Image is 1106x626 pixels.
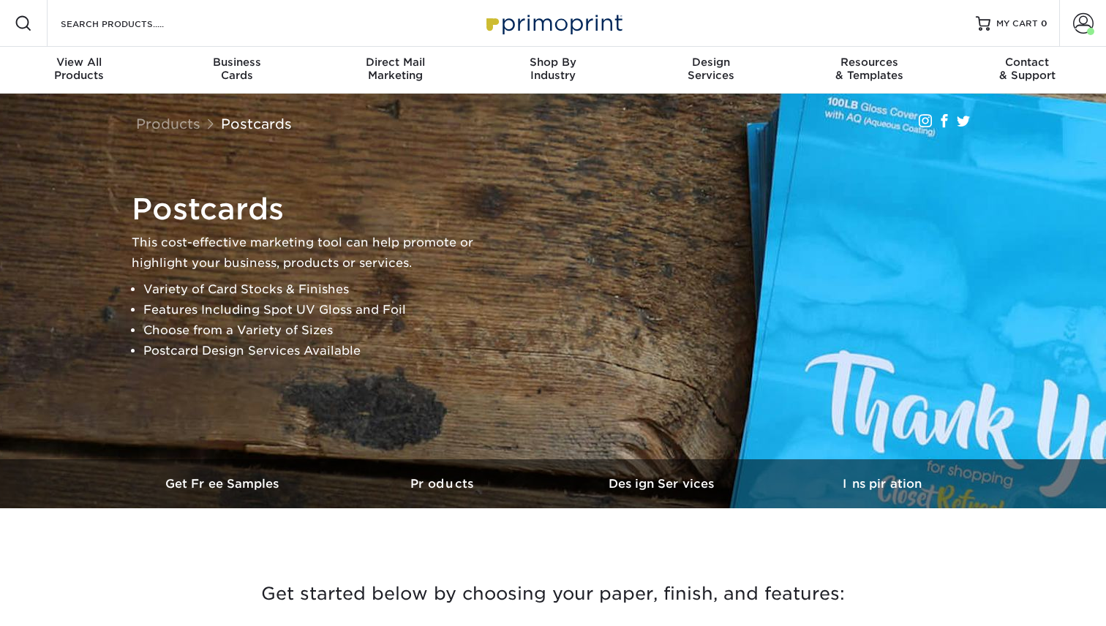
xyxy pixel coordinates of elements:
[790,56,948,69] span: Resources
[114,477,334,491] h3: Get Free Samples
[948,47,1106,94] a: Contact& Support
[334,459,553,508] a: Products
[996,18,1038,30] span: MY CART
[114,459,334,508] a: Get Free Samples
[132,233,497,274] p: This cost-effective marketing tool can help promote or highlight your business, products or servi...
[316,56,474,69] span: Direct Mail
[316,56,474,82] div: Marketing
[136,116,200,132] a: Products
[59,15,202,32] input: SEARCH PRODUCTS.....
[158,56,316,82] div: Cards
[143,279,497,300] li: Variety of Card Stocks & Finishes
[553,477,772,491] h3: Design Services
[632,56,790,82] div: Services
[790,47,948,94] a: Resources& Templates
[948,56,1106,82] div: & Support
[480,7,626,39] img: Primoprint
[158,56,316,69] span: Business
[553,459,772,508] a: Design Services
[334,477,553,491] h3: Products
[632,47,790,94] a: DesignServices
[143,320,497,341] li: Choose from a Variety of Sizes
[158,47,316,94] a: BusinessCards
[143,300,497,320] li: Features Including Spot UV Gloss and Foil
[1041,18,1047,29] span: 0
[474,47,632,94] a: Shop ByIndustry
[772,477,992,491] h3: Inspiration
[948,56,1106,69] span: Contact
[132,192,497,227] h1: Postcards
[316,47,474,94] a: Direct MailMarketing
[474,56,632,69] span: Shop By
[474,56,632,82] div: Industry
[221,116,292,132] a: Postcards
[143,341,497,361] li: Postcard Design Services Available
[772,459,992,508] a: Inspiration
[790,56,948,82] div: & Templates
[632,56,790,69] span: Design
